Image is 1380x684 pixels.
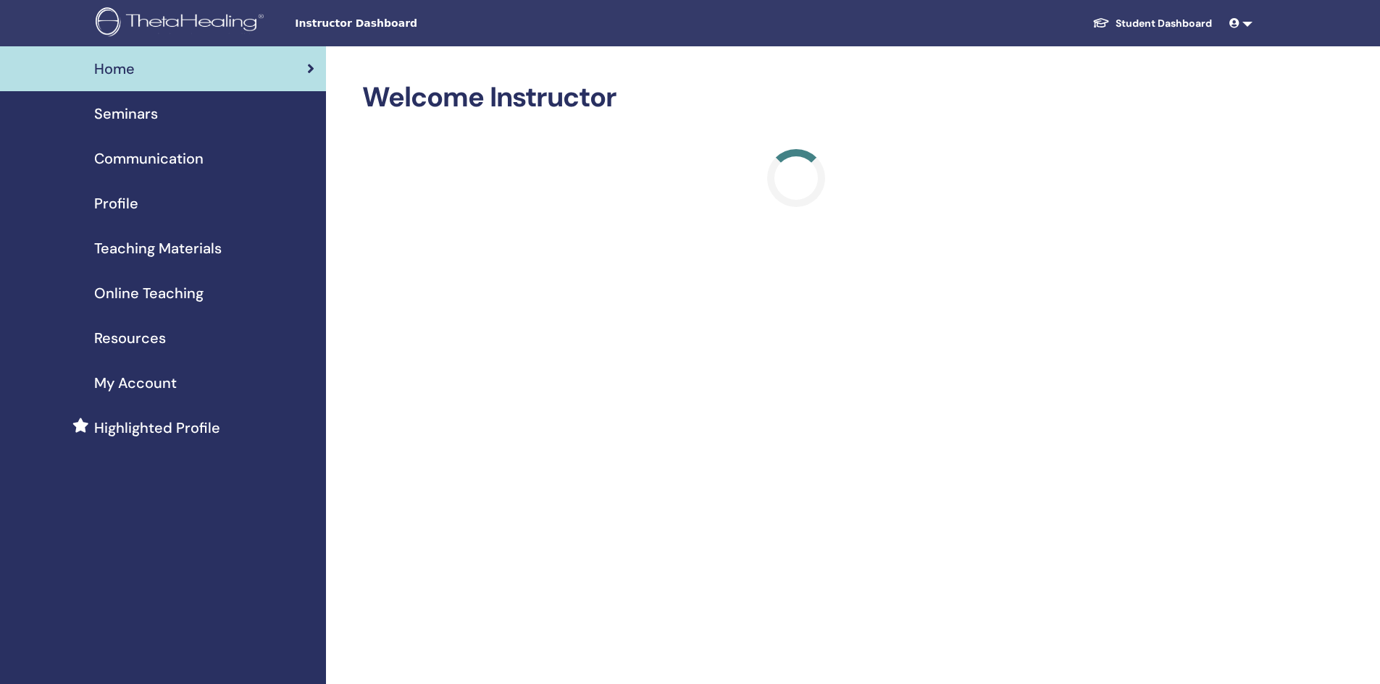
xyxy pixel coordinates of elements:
[362,81,1231,114] h2: Welcome Instructor
[94,103,158,124] span: Seminars
[94,372,177,394] span: My Account
[1081,10,1224,37] a: Student Dashboard
[94,58,135,80] span: Home
[94,193,138,214] span: Profile
[94,282,204,304] span: Online Teaching
[94,237,222,259] span: Teaching Materials
[295,16,512,31] span: Instructor Dashboard
[94,148,204,169] span: Communication
[94,327,166,349] span: Resources
[96,7,269,40] img: logo.png
[1092,17,1110,29] img: graduation-cap-white.svg
[94,417,220,439] span: Highlighted Profile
